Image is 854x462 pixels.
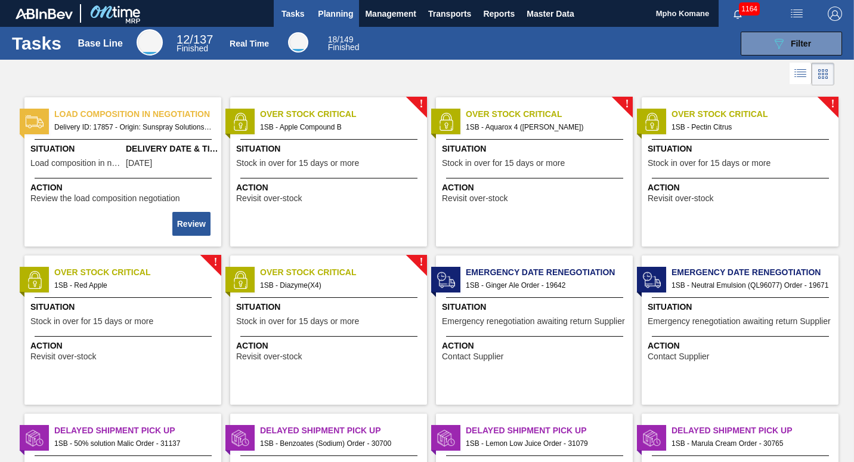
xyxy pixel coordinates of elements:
[466,266,633,279] span: Emergency Date Renegotiation
[30,317,153,326] span: Stock in over for 15 days or more
[672,424,838,437] span: Delayed Shipment Pick Up
[318,7,353,21] span: Planning
[648,194,713,203] span: Revisit over-stock
[236,317,359,326] span: Stock in over for 15 days or more
[419,100,423,109] span: !
[260,437,417,450] span: 1SB - Benzoates (Sodium) Order - 30700
[328,36,360,51] div: Real Time
[174,211,212,237] div: Complete task: 2202749
[30,143,123,155] span: Situation
[30,159,123,168] span: Load composition in negotiation
[648,159,771,168] span: Stock in over for 15 days or more
[54,279,212,292] span: 1SB - Red Apple
[648,301,836,313] span: Situation
[126,143,218,155] span: Delivery Date & Time
[672,121,829,134] span: 1SB - Pectin Citrus
[648,181,836,194] span: Action
[672,437,829,450] span: 1SB - Marula Cream Order - 30765
[648,352,710,361] span: Contact Supplier
[172,212,211,236] button: Review
[437,271,455,289] img: status
[260,121,417,134] span: 1SB - Apple Compound B
[236,340,424,352] span: Action
[828,7,842,21] img: Logout
[231,271,249,289] img: status
[739,2,760,16] span: 1164
[288,32,308,53] div: Real Time
[236,352,302,361] span: Revisit over-stock
[442,194,508,203] span: Revisit over-stock
[236,301,424,313] span: Situation
[230,39,269,48] div: Real Time
[643,271,661,289] img: status
[442,159,565,168] span: Stock in over for 15 days or more
[419,258,423,267] span: !
[442,181,630,194] span: Action
[12,36,61,50] h1: Tasks
[442,317,625,326] span: Emergency renegotiation awaiting return Supplier
[280,7,306,21] span: Tasks
[648,143,836,155] span: Situation
[442,143,630,155] span: Situation
[231,113,249,131] img: status
[442,301,630,313] span: Situation
[741,32,842,56] button: Filter
[177,33,190,46] span: 12
[236,143,424,155] span: Situation
[137,29,163,56] div: Base Line
[26,429,44,447] img: status
[365,7,416,21] span: Management
[643,113,661,131] img: status
[466,108,633,121] span: Over Stock Critical
[328,42,360,52] span: Finished
[466,121,623,134] span: 1SB - Aquarox 4 (Rosemary)
[672,266,838,279] span: Emergency Date Renegotiation
[260,424,427,437] span: Delayed Shipment Pick Up
[466,424,633,437] span: Delayed Shipment Pick Up
[260,108,427,121] span: Over Stock Critical
[812,63,834,85] div: Card Vision
[328,35,354,44] span: / 149
[791,39,811,48] span: Filter
[78,38,123,49] div: Base Line
[213,258,217,267] span: !
[428,7,471,21] span: Transports
[442,340,630,352] span: Action
[126,159,152,168] span: 08/11/2025,
[54,108,221,121] span: Load composition in negotiation
[442,352,504,361] span: Contact Supplier
[790,7,804,21] img: userActions
[466,437,623,450] span: 1SB - Lemon Low Juice Order - 31079
[328,35,338,44] span: 18
[30,340,218,352] span: Action
[231,429,249,447] img: status
[625,100,629,109] span: !
[236,181,424,194] span: Action
[483,7,515,21] span: Reports
[790,63,812,85] div: List Vision
[177,44,208,53] span: Finished
[177,33,213,46] span: / 137
[30,301,218,313] span: Situation
[16,8,73,19] img: TNhmsLtSVTkK8tSr43FrP2fwEKptu5GPRR3wAAAABJRU5ErkJggg==
[260,279,417,292] span: 1SB - Diazyme(X4)
[177,35,213,53] div: Base Line
[54,121,212,134] span: Delivery ID: 17857 - Origin: Sunspray Solutions - Destination: 1SB
[54,424,221,437] span: Delayed Shipment Pick Up
[30,352,96,361] span: Revisit over-stock
[236,194,302,203] span: Revisit over-stock
[30,194,180,203] span: Review the load composition negotiation
[648,317,831,326] span: Emergency renegotiation awaiting return Supplier
[54,266,221,279] span: Over Stock Critical
[236,159,359,168] span: Stock in over for 15 days or more
[831,100,834,109] span: !
[26,271,44,289] img: status
[437,113,455,131] img: status
[672,279,829,292] span: 1SB - Neutral Emulsion (QL96077) Order - 19671
[527,7,574,21] span: Master Data
[672,108,838,121] span: Over Stock Critical
[437,429,455,447] img: status
[54,437,212,450] span: 1SB - 50% solution Malic Order - 31137
[648,340,836,352] span: Action
[643,429,661,447] img: status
